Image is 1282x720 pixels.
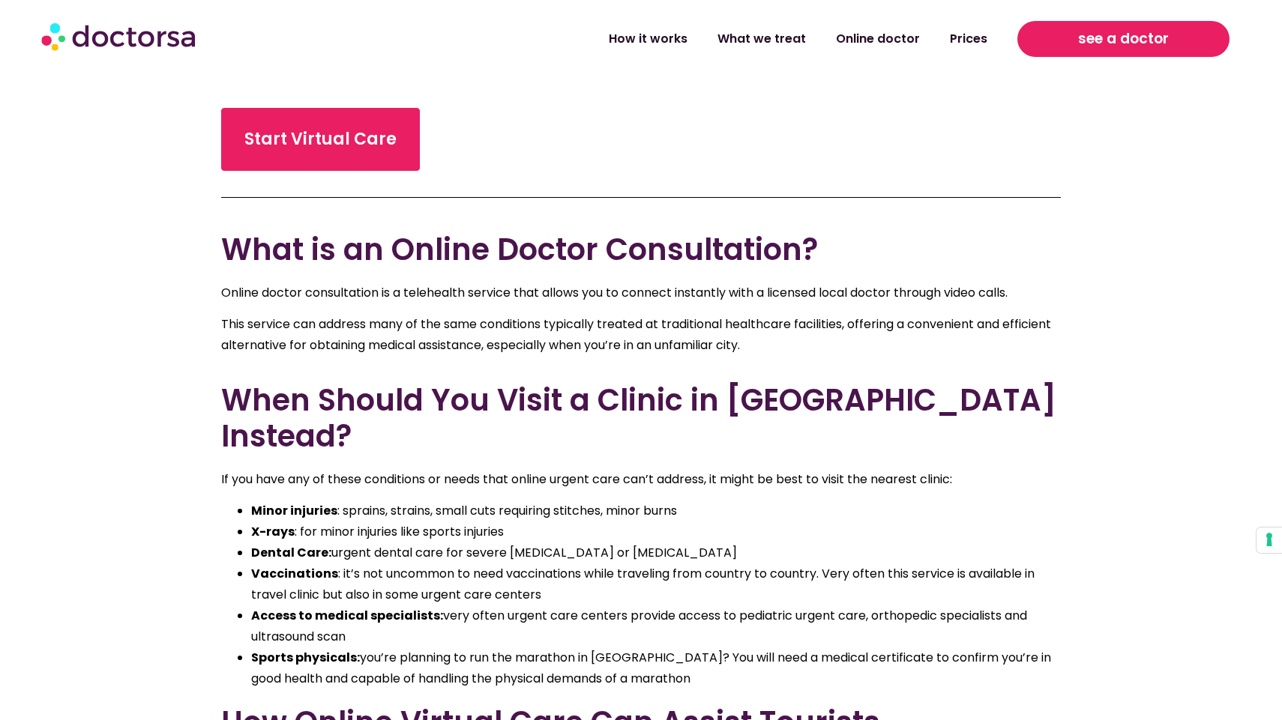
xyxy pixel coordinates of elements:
[221,382,1061,454] h2: When Should You Visit a Clinic in [GEOGRAPHIC_DATA] Instead?
[251,607,443,624] b: Access to medical specialists:
[251,542,1061,563] li: urgent dental care for severe [MEDICAL_DATA] or [MEDICAL_DATA]
[251,544,331,561] b: Dental Care:
[221,469,1061,490] p: If you have any of these conditions or needs that online urgent care can’t address, it might be b...
[251,647,1061,689] li: you’re planning to run the marathon in [GEOGRAPHIC_DATA]? You will need a medical certificate to ...
[821,22,935,56] a: Online doctor
[1017,21,1230,57] a: see a doctor
[251,649,360,666] b: Sports physicals:
[251,565,338,582] b: Vaccinations
[1078,27,1169,51] span: see a doctor
[251,605,1061,647] li: very often urgent care centers provide access to pediatric urgent care, orthopedic specialists an...
[251,563,1061,605] li: : it’s not uncommon to need vaccinations while traveling from country to country. Very often this...
[1257,527,1282,553] button: Your consent preferences for tracking technologies
[221,108,420,171] a: Start Virtual Care
[334,22,1002,56] nav: Menu
[594,22,702,56] a: How it works
[244,127,397,151] span: Start Virtual Care
[221,282,1061,303] p: Online doctor consultation is a telehealth service that allows you to connect instantly with a li...
[251,502,337,519] b: Minor injuries
[935,22,1002,56] a: Prices
[702,22,821,56] a: What we treat
[251,500,1061,521] li: : sprains, strains, small cuts requiring stitches, minor burns
[221,314,1061,356] p: This service can address many of the same conditions typically treated at traditional healthcare ...
[221,232,1061,267] h2: What is an Online Doctor Consultation?
[251,521,1061,542] li: : for minor injuries like sports injuries
[251,523,295,540] b: X-rays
